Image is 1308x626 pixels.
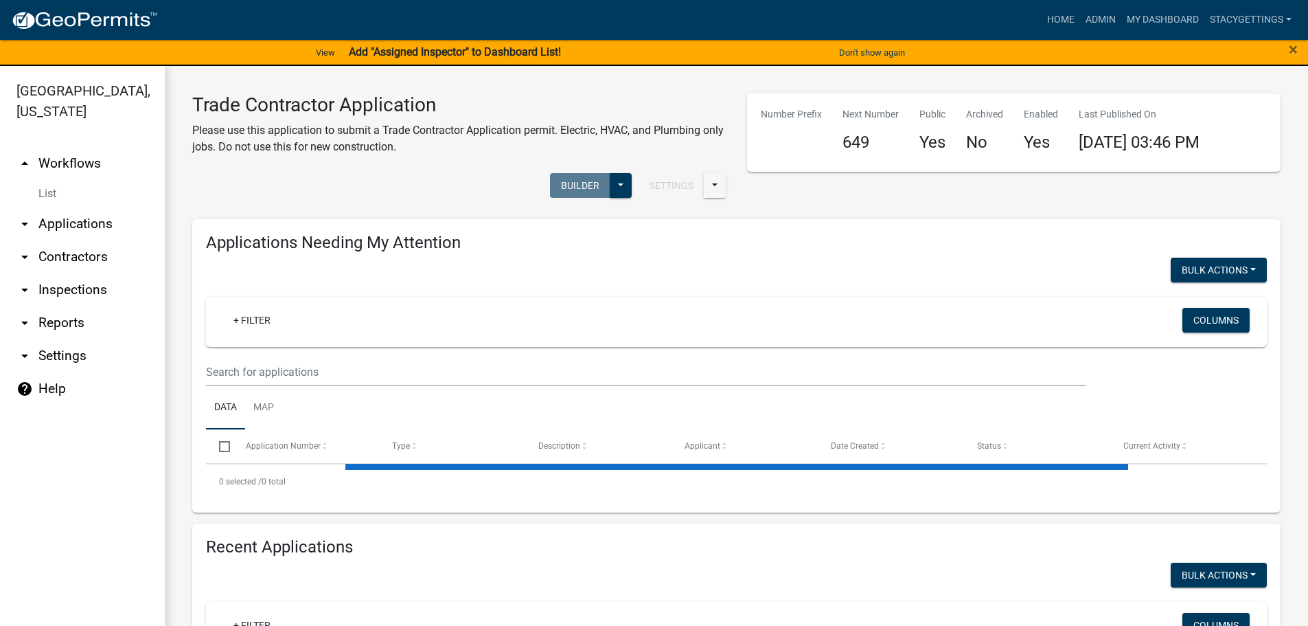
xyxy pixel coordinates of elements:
[964,429,1110,462] datatable-header-cell: Status
[219,477,262,487] span: 0 selected /
[16,348,33,364] i: arrow_drop_down
[192,93,726,117] h3: Trade Contractor Application
[206,429,232,462] datatable-header-cell: Select
[232,429,378,462] datatable-header-cell: Application Number
[206,537,1267,557] h4: Recent Applications
[966,133,1003,153] h4: No
[1289,41,1298,58] button: Close
[192,122,726,155] p: Please use this application to submit a Trade Contractor Application permit. Electric, HVAC, and ...
[16,216,33,232] i: arrow_drop_down
[1289,40,1298,59] span: ×
[246,441,321,451] span: Application Number
[672,429,818,462] datatable-header-cell: Applicant
[1171,563,1267,588] button: Bulk Actions
[831,441,879,451] span: Date Created
[16,282,33,298] i: arrow_drop_down
[834,41,910,64] button: Don't show again
[206,386,245,430] a: Data
[966,107,1003,122] p: Archived
[222,308,282,333] a: + Filter
[16,155,33,172] i: arrow_drop_up
[1182,308,1250,333] button: Columns
[206,358,1086,386] input: Search for applications
[16,381,33,397] i: help
[1110,429,1257,462] datatable-header-cell: Current Activity
[1204,7,1297,33] a: StacyGettings
[1024,133,1058,153] h4: Yes
[818,429,964,462] datatable-header-cell: Date Created
[977,441,1001,451] span: Status
[245,386,282,430] a: Map
[919,133,945,153] h4: Yes
[639,173,704,198] button: Settings
[378,429,525,462] datatable-header-cell: Type
[685,441,720,451] span: Applicant
[842,133,899,153] h4: 649
[1079,133,1200,152] span: [DATE] 03:46 PM
[310,41,341,64] a: View
[206,233,1267,253] h4: Applications Needing My Attention
[761,107,822,122] p: Number Prefix
[1079,107,1200,122] p: Last Published On
[16,249,33,265] i: arrow_drop_down
[1042,7,1080,33] a: Home
[392,441,410,451] span: Type
[1080,7,1121,33] a: Admin
[1171,258,1267,282] button: Bulk Actions
[349,45,561,58] strong: Add "Assigned Inspector" to Dashboard List!
[550,173,610,198] button: Builder
[16,315,33,331] i: arrow_drop_down
[842,107,899,122] p: Next Number
[206,465,1267,499] div: 0 total
[919,107,945,122] p: Public
[1024,107,1058,122] p: Enabled
[1121,7,1204,33] a: My Dashboard
[538,441,580,451] span: Description
[525,429,672,462] datatable-header-cell: Description
[1123,441,1180,451] span: Current Activity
